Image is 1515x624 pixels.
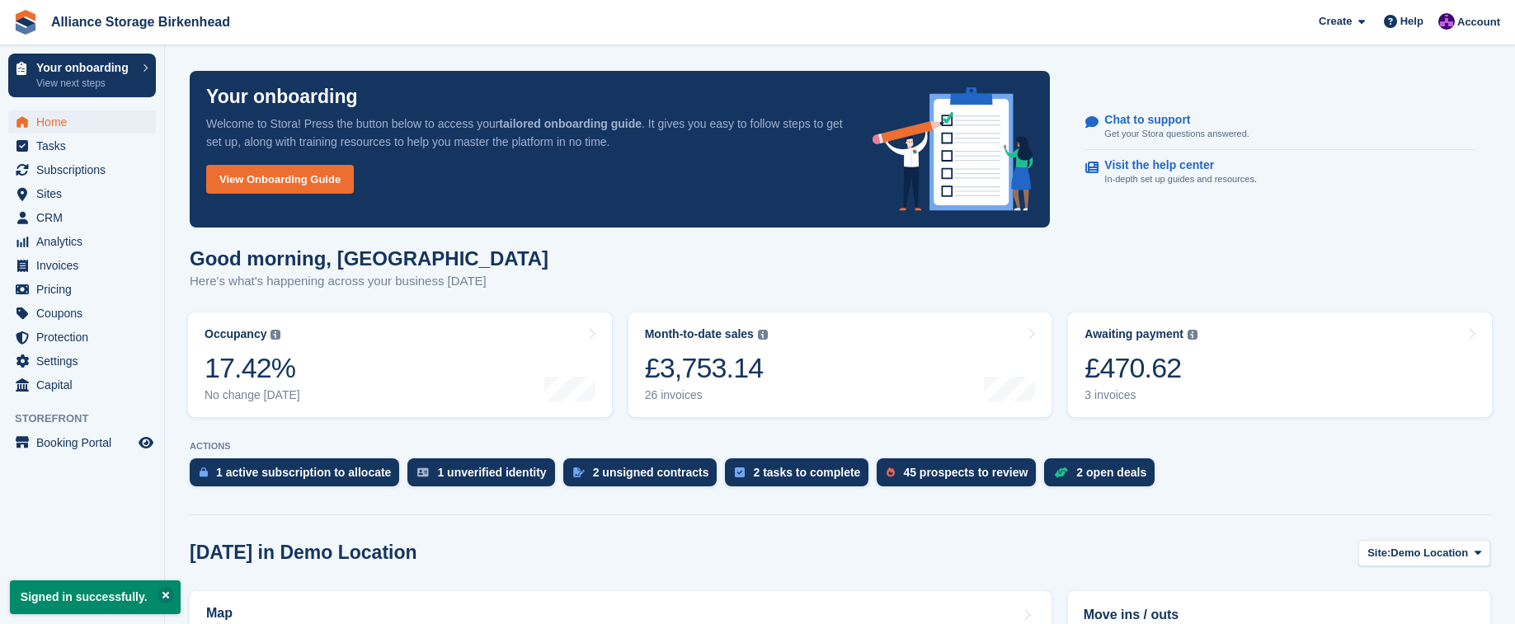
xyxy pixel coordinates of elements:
[206,115,846,151] p: Welcome to Stora! Press the button below to access your . It gives you easy to follow steps to ge...
[190,247,548,270] h1: Good morning, [GEOGRAPHIC_DATA]
[36,158,135,181] span: Subscriptions
[36,326,135,349] span: Protection
[1438,13,1455,30] img: Romilly Norton
[1367,545,1390,561] span: Site:
[8,350,156,373] a: menu
[200,467,208,477] img: active_subscription_to_allocate_icon-d502201f5373d7db506a760aba3b589e785aa758c864c3986d89f69b8ff3...
[735,467,745,477] img: task-75834270c22a3079a89374b754ae025e5fb1db73e45f91037f5363f120a921f8.svg
[36,134,135,157] span: Tasks
[873,87,1034,211] img: onboarding-info-6c161a55d2c0e0a8cae90662b2fe09162a5109e8cc188191df67fb4f79e88e88.svg
[8,431,156,454] a: menu
[36,182,135,205] span: Sites
[1085,150,1475,195] a: Visit the help center In-depth set up guides and resources.
[36,431,135,454] span: Booking Portal
[206,87,358,106] p: Your onboarding
[407,458,562,495] a: 1 unverified identity
[499,117,642,130] strong: tailored onboarding guide
[628,312,1052,417] a: Month-to-date sales £3,753.14 26 invoices
[36,76,134,91] p: View next steps
[8,302,156,325] a: menu
[190,441,1490,452] p: ACTIONS
[887,467,895,477] img: prospect-51fa495bee0391a8d652442698ab0144808aea92771e9ea1ae160a38d050c398.svg
[1054,467,1068,478] img: deal-1b604bf984904fb50ccaf53a9ad4b4a5d6e5aea283cecdc64d6e3604feb123c2.svg
[190,458,407,495] a: 1 active subscription to allocate
[753,466,860,479] div: 2 tasks to complete
[645,351,768,385] div: £3,753.14
[136,433,156,453] a: Preview store
[36,373,135,396] span: Capital
[1104,172,1257,186] p: In-depth set up guides and resources.
[1188,330,1197,340] img: icon-info-grey-7440780725fd019a000dd9b08b2336e03edf1995a4989e88bcd33f0948082b44.svg
[903,466,1028,479] div: 45 prospects to review
[15,411,164,427] span: Storefront
[36,278,135,301] span: Pricing
[45,8,237,35] a: Alliance Storage Birkenhead
[8,182,156,205] a: menu
[1104,158,1244,172] p: Visit the help center
[645,388,768,402] div: 26 invoices
[8,254,156,277] a: menu
[573,467,585,477] img: contract_signature_icon-13c848040528278c33f63329250d36e43548de30e8caae1d1a13099fd9432cc5.svg
[1358,540,1490,567] button: Site: Demo Location
[36,302,135,325] span: Coupons
[13,10,38,35] img: stora-icon-8386f47178a22dfd0bd8f6a31ec36ba5ce8667c1dd55bd0f319d3a0aa187defe.svg
[758,330,768,340] img: icon-info-grey-7440780725fd019a000dd9b08b2336e03edf1995a4989e88bcd33f0948082b44.svg
[8,206,156,229] a: menu
[437,466,546,479] div: 1 unverified identity
[8,158,156,181] a: menu
[1457,14,1500,30] span: Account
[563,458,726,495] a: 2 unsigned contracts
[1084,327,1183,341] div: Awaiting payment
[1076,466,1146,479] div: 2 open deals
[877,458,1044,495] a: 45 prospects to review
[8,134,156,157] a: menu
[1044,458,1163,495] a: 2 open deals
[725,458,877,495] a: 2 tasks to complete
[36,62,134,73] p: Your onboarding
[36,254,135,277] span: Invoices
[1400,13,1423,30] span: Help
[645,327,754,341] div: Month-to-date sales
[8,110,156,134] a: menu
[271,330,280,340] img: icon-info-grey-7440780725fd019a000dd9b08b2336e03edf1995a4989e88bcd33f0948082b44.svg
[1068,312,1492,417] a: Awaiting payment £470.62 3 invoices
[1085,105,1475,150] a: Chat to support Get your Stora questions answered.
[593,466,709,479] div: 2 unsigned contracts
[1319,13,1352,30] span: Create
[205,388,300,402] div: No change [DATE]
[1104,113,1235,127] p: Chat to support
[8,230,156,253] a: menu
[1104,127,1249,141] p: Get your Stora questions answered.
[10,580,181,614] p: Signed in successfully.
[1390,545,1468,561] span: Demo Location
[36,110,135,134] span: Home
[36,206,135,229] span: CRM
[205,327,266,341] div: Occupancy
[205,351,300,385] div: 17.42%
[1084,388,1197,402] div: 3 invoices
[1084,351,1197,385] div: £470.62
[190,542,417,564] h2: [DATE] in Demo Location
[206,606,233,621] h2: Map
[188,312,612,417] a: Occupancy 17.42% No change [DATE]
[8,54,156,97] a: Your onboarding View next steps
[8,326,156,349] a: menu
[216,466,391,479] div: 1 active subscription to allocate
[417,467,429,477] img: verify_identity-adf6edd0f0f0b5bbfe63781bf79b02c33cf7c696d77639b501bdc392416b5a36.svg
[206,165,354,194] a: View Onboarding Guide
[36,350,135,373] span: Settings
[8,373,156,396] a: menu
[8,278,156,301] a: menu
[190,272,548,291] p: Here's what's happening across your business [DATE]
[36,230,135,253] span: Analytics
